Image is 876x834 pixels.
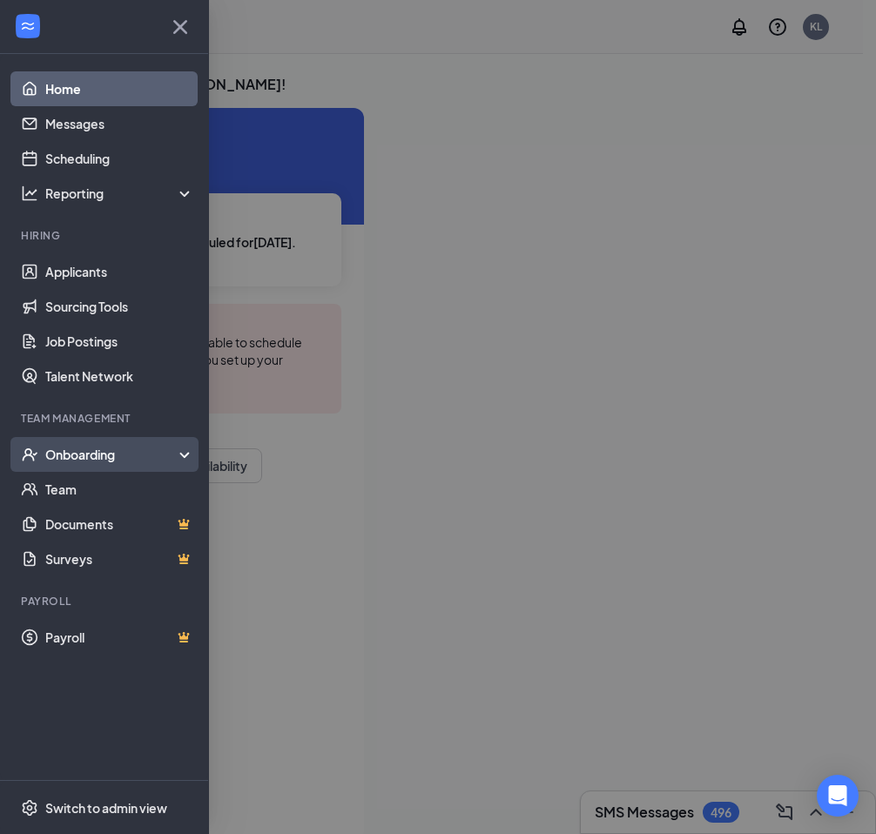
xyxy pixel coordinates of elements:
div: Switch to admin view [45,799,167,817]
a: DocumentsCrown [45,507,194,541]
div: Payroll [21,594,191,609]
a: Applicants [45,254,194,289]
svg: WorkstreamLogo [19,17,37,35]
div: Team Management [21,411,191,426]
div: Open Intercom Messenger [817,775,859,817]
a: Sourcing Tools [45,289,194,324]
a: Messages [45,106,194,141]
div: Reporting [45,185,195,202]
svg: Cross [166,13,194,41]
a: Team [45,472,194,507]
a: Home [45,71,194,106]
a: Scheduling [45,141,194,176]
a: Talent Network [45,359,194,393]
div: Hiring [21,228,191,243]
a: PayrollCrown [45,620,194,655]
a: SurveysCrown [45,541,194,576]
svg: UserCheck [21,446,38,463]
a: Job Postings [45,324,194,359]
svg: Analysis [21,185,38,202]
div: Onboarding [45,446,179,463]
svg: Settings [21,799,38,817]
